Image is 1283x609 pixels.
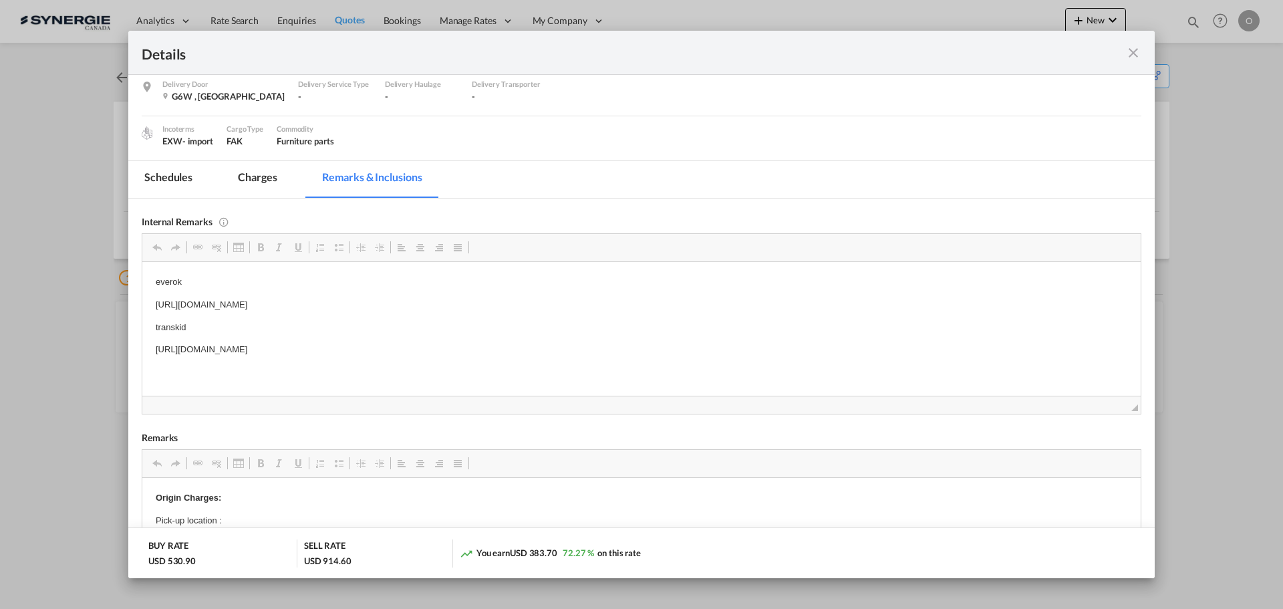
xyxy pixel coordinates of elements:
div: Commodity [277,123,334,135]
a: Insert/Remove Numbered List [311,455,329,472]
a: Centre [411,455,430,472]
div: - import [182,135,213,147]
a: Increase Indent [370,239,389,256]
div: - [385,90,458,102]
div: Cargo Type [227,123,263,135]
div: You earn on this rate [460,547,641,561]
a: Insert/Remove Bulleted List [329,239,348,256]
span: USD 383.70 [510,547,557,558]
a: Align Left [392,455,411,472]
md-dialog: Port of Loading ... [128,31,1155,579]
div: Details [142,44,1041,61]
div: Incoterms [162,123,213,135]
a: Table [229,455,248,472]
a: Italic (Ctrl+I) [270,455,289,472]
a: Centre [411,239,430,256]
a: Underline (Ctrl+U) [289,239,307,256]
md-tab-item: Charges [222,161,293,198]
div: SELL RATE [304,539,345,555]
a: Insert/Remove Numbered List [311,239,329,256]
body: Editor, editor5 [13,13,985,27]
iframe: Editor, editor6 [142,262,1141,396]
a: Underline (Ctrl+U) [289,455,307,472]
a: Justify [448,455,467,472]
a: Bold (Ctrl+B) [251,455,270,472]
div: Remarks [142,431,1141,443]
a: Bold (Ctrl+B) [251,239,270,256]
img: cargo.png [140,126,154,140]
a: Insert/Remove Bulleted List [329,455,348,472]
strong: —--------------------------------------------------------------- [13,110,204,120]
a: Unlink [207,239,226,256]
div: Delivery Haulage [385,78,458,90]
div: Internal Remarks [142,215,1141,227]
a: Unlink [207,455,226,472]
div: - [472,90,545,102]
span: Resize [1131,404,1138,411]
span: 72.27 % [563,547,594,558]
a: Italic (Ctrl+I) [270,239,289,256]
strong: E Manifest (ACI): [13,133,83,143]
md-icon: icon-trending-up [460,547,473,560]
a: Align Right [430,455,448,472]
a: Decrease Indent [351,455,370,472]
p: Pick-up location : [13,36,985,50]
div: EXW [162,135,213,147]
md-icon: icon-close fg-AAA8AD m-0 cursor [1125,45,1141,61]
a: Justify [448,239,467,256]
a: Align Left [392,239,411,256]
a: Redo (Ctrl+Y) [166,455,185,472]
div: Delivery Door [162,78,285,90]
div: USD 914.60 [304,555,351,567]
div: BUY RATE [148,539,188,555]
md-tab-item: Remarks & Inclusions [306,161,438,198]
strong: Origin Charges: [13,15,79,25]
div: Delivery Service Type [298,78,372,90]
a: Decrease Indent [351,239,370,256]
a: Table [229,239,248,256]
div: FAK [227,135,263,147]
a: Increase Indent [370,455,389,472]
div: G6W , Canada [162,90,285,102]
a: Link (Ctrl+K) [188,455,207,472]
div: Delivery Transporter [472,78,545,90]
md-tab-item: Schedules [128,161,208,198]
div: - [298,90,372,102]
p: 1 hour free for loading (unloading), 125.00$ / per extra hour Subject to VGM weighing and transmi... [13,59,985,100]
div: USD 530.90 [148,555,196,567]
span: Furniture parts [277,136,334,146]
md-pagination-wrapper: Use the left and right arrow keys to navigate between tabs [128,161,451,198]
a: Align Right [430,239,448,256]
a: Undo (Ctrl+Z) [148,455,166,472]
a: Link (Ctrl+K) [188,239,207,256]
md-icon: This remarks only visible for internal user and will not be printed on Quote PDF [219,215,229,226]
a: Undo (Ctrl+Z) [148,239,166,256]
a: Redo (Ctrl+Y) [166,239,185,256]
